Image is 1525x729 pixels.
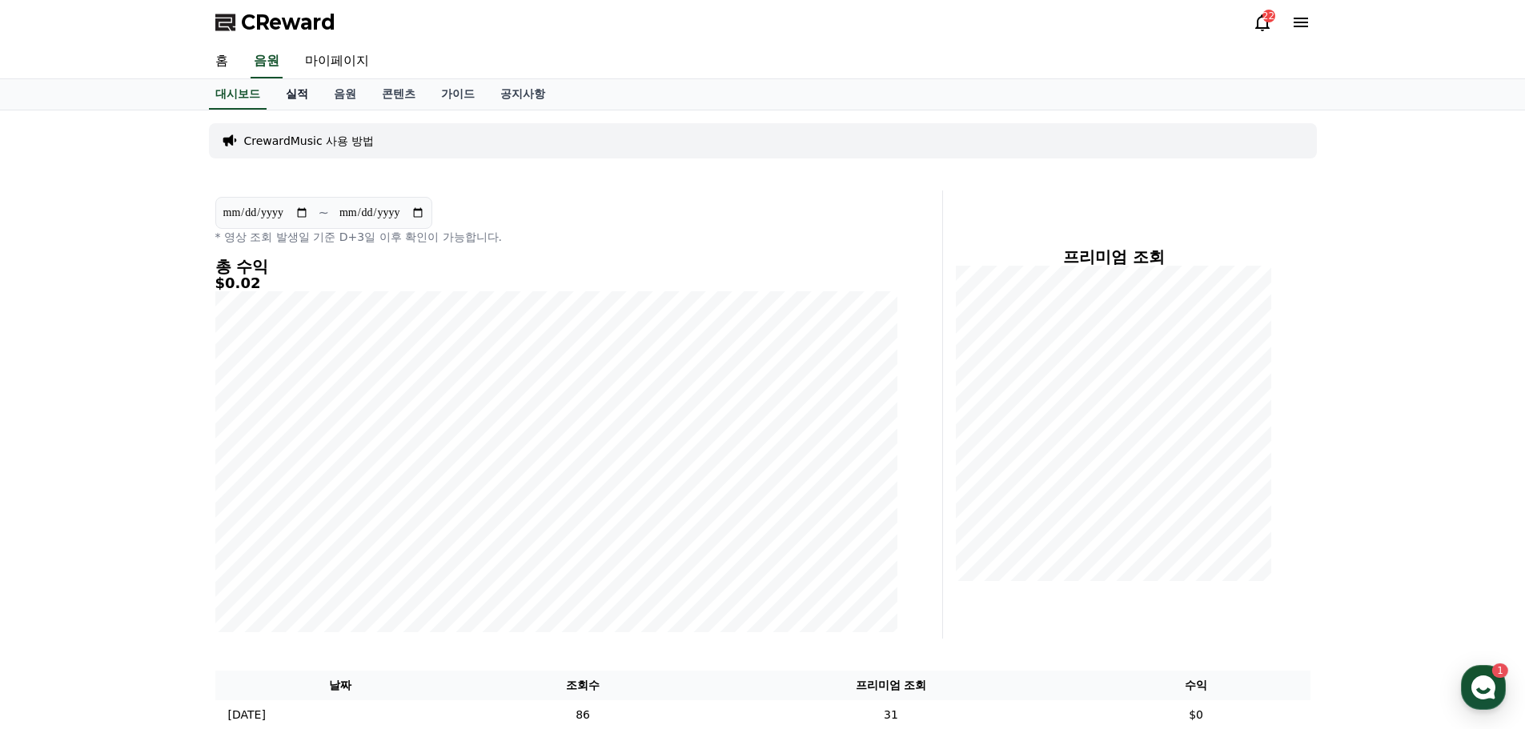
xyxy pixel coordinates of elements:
a: 설정 [207,507,307,547]
a: 공지사항 [488,79,558,110]
span: 설정 [247,531,267,544]
th: 수익 [1082,671,1310,700]
div: 22 [1262,10,1275,22]
a: 홈 [203,45,241,78]
h4: 프리미엄 조회 [956,248,1272,266]
a: 실적 [273,79,321,110]
span: 대화 [146,532,166,545]
span: CReward [241,10,335,35]
span: 1 [163,507,168,519]
a: 1대화 [106,507,207,547]
a: 음원 [321,79,369,110]
a: 대시보드 [209,79,267,110]
h5: $0.02 [215,275,897,291]
th: 조회수 [466,671,700,700]
a: 가이드 [428,79,488,110]
a: 음원 [251,45,283,78]
span: 홈 [50,531,60,544]
th: 날짜 [215,671,466,700]
p: ~ [319,203,329,222]
th: 프리미엄 조회 [700,671,1082,700]
a: CReward [215,10,335,35]
p: * 영상 조회 발생일 기준 D+3일 이후 확인이 가능합니다. [215,229,897,245]
h4: 총 수익 [215,258,897,275]
a: CrewardMusic 사용 방법 [244,133,375,149]
a: 홈 [5,507,106,547]
a: 마이페이지 [292,45,382,78]
a: 콘텐츠 [369,79,428,110]
a: 22 [1253,13,1272,32]
p: [DATE] [228,707,266,723]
